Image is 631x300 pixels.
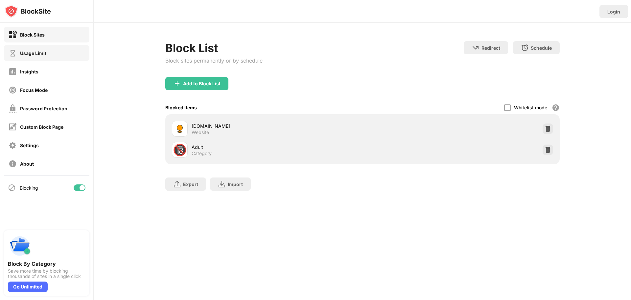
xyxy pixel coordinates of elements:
img: blocking-icon.svg [8,184,16,192]
img: time-usage-off.svg [9,49,17,57]
div: Blocked Items [165,105,197,110]
div: Export [183,181,198,187]
div: Import [228,181,243,187]
div: Category [192,150,212,156]
img: focus-off.svg [9,86,17,94]
div: Redirect [481,45,500,51]
div: Custom Block Page [20,124,63,130]
div: Settings [20,143,39,148]
div: Block List [165,41,263,55]
div: Block By Category [8,260,85,267]
img: push-categories.svg [8,234,32,258]
img: about-off.svg [9,160,17,168]
img: favicons [176,125,184,133]
img: settings-off.svg [9,141,17,150]
div: Add to Block List [183,81,221,86]
div: Save more time by blocking thousands of sites in a single click [8,268,85,279]
div: Login [607,9,620,14]
div: About [20,161,34,167]
div: Adult [192,144,362,150]
img: password-protection-off.svg [9,104,17,113]
div: 🔞 [173,143,187,157]
div: Usage Limit [20,50,46,56]
div: Insights [20,69,38,74]
div: Schedule [531,45,552,51]
div: Blocking [20,185,38,191]
img: logo-blocksite.svg [5,5,51,18]
div: Password Protection [20,106,67,111]
img: insights-off.svg [9,68,17,76]
div: Website [192,129,209,135]
div: Block sites permanently or by schedule [165,57,263,64]
div: Focus Mode [20,87,48,93]
div: Go Unlimited [8,282,48,292]
div: [DOMAIN_NAME] [192,123,362,129]
img: block-on.svg [9,31,17,39]
div: Block Sites [20,32,45,38]
img: customize-block-page-off.svg [9,123,17,131]
div: Whitelist mode [514,105,547,110]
